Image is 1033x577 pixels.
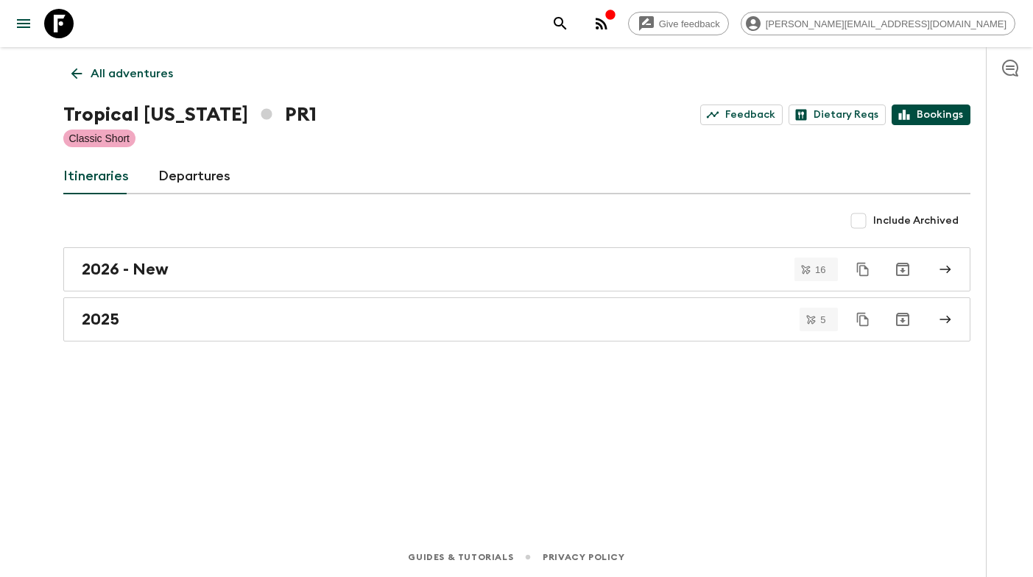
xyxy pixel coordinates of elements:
a: 2026 - New [63,247,970,291]
a: Privacy Policy [543,549,624,565]
a: Feedback [700,105,783,125]
p: All adventures [91,65,173,82]
span: 16 [806,265,834,275]
a: All adventures [63,59,181,88]
a: Bookings [892,105,970,125]
a: Guides & Tutorials [408,549,513,565]
h2: 2026 - New [82,260,169,279]
h1: Tropical [US_STATE] PR1 [63,100,317,130]
a: Dietary Reqs [789,105,886,125]
span: 5 [811,315,834,325]
a: Itineraries [63,159,129,194]
p: Classic Short [69,131,130,146]
a: Give feedback [628,12,729,35]
button: Duplicate [850,256,876,283]
div: [PERSON_NAME][EMAIL_ADDRESS][DOMAIN_NAME] [741,12,1015,35]
button: Archive [888,255,917,284]
h2: 2025 [82,310,119,329]
button: search adventures [546,9,575,38]
span: [PERSON_NAME][EMAIL_ADDRESS][DOMAIN_NAME] [758,18,1015,29]
button: menu [9,9,38,38]
span: Include Archived [873,213,959,228]
a: 2025 [63,297,970,341]
button: Duplicate [850,306,876,333]
button: Archive [888,305,917,334]
a: Departures [158,159,230,194]
span: Give feedback [651,18,728,29]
